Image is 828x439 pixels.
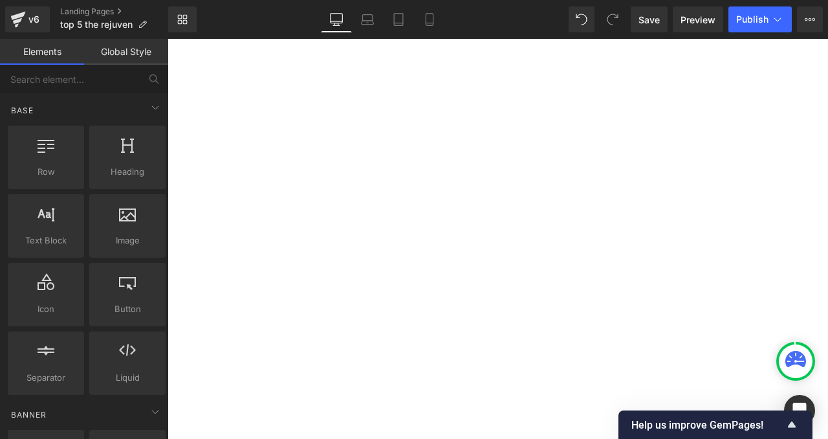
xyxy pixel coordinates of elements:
[12,302,80,316] span: Icon
[5,6,50,32] a: v6
[93,234,162,247] span: Image
[673,6,723,32] a: Preview
[60,6,168,17] a: Landing Pages
[728,6,792,32] button: Publish
[569,6,594,32] button: Undo
[681,13,715,27] span: Preview
[168,6,197,32] a: New Library
[12,234,80,247] span: Text Block
[26,11,42,28] div: v6
[784,395,815,426] div: Open Intercom Messenger
[93,165,162,179] span: Heading
[736,14,768,25] span: Publish
[631,417,800,433] button: Show survey - Help us improve GemPages!
[84,39,168,65] a: Global Style
[60,19,133,30] span: top 5 the rejuven
[797,6,823,32] button: More
[10,409,48,421] span: Banner
[93,371,162,385] span: Liquid
[600,6,626,32] button: Redo
[12,165,80,179] span: Row
[414,6,445,32] a: Mobile
[321,6,352,32] a: Desktop
[383,6,414,32] a: Tablet
[631,419,784,431] span: Help us improve GemPages!
[10,104,35,117] span: Base
[352,6,383,32] a: Laptop
[638,13,660,27] span: Save
[93,302,162,316] span: Button
[12,371,80,385] span: Separator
